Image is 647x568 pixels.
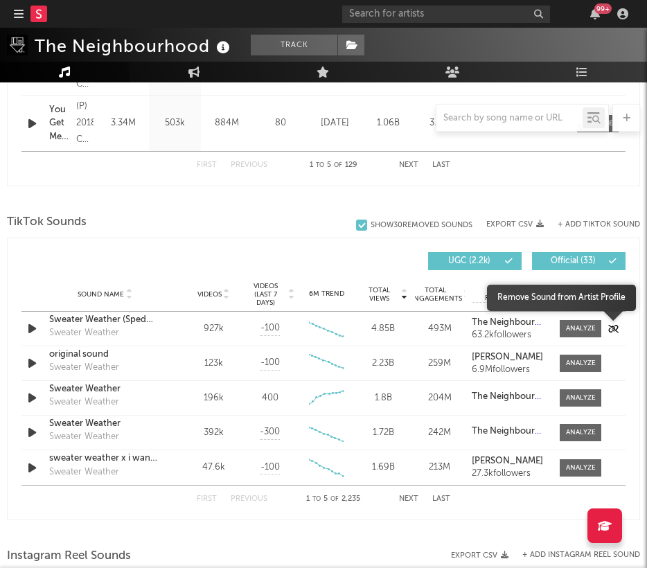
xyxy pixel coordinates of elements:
[358,286,400,303] span: Total Views
[188,426,238,440] div: 392k
[188,322,238,336] div: 927k
[49,430,119,444] div: Sweater Weather
[437,257,501,265] span: UGC ( 2.2k )
[76,98,94,148] div: (P) 2018 Columbia Records, a Division of Sony Music Entertainment
[330,496,339,502] span: of
[371,221,472,230] div: Show 30 Removed Sounds
[415,461,465,474] div: 213M
[49,326,119,340] div: Sweater Weather
[260,425,280,439] span: -300
[231,495,267,503] button: Previous
[532,252,626,270] button: Official(33)
[197,290,222,299] span: Videos
[472,318,546,328] a: The Neighbourhood
[49,465,119,479] div: Sweater Weather
[472,392,557,401] strong: The Neighbourhood
[7,214,87,231] span: TikTok Sounds
[231,161,267,169] button: Previous
[49,313,161,327] a: Sweater Weather (Sped Up)
[472,318,557,327] strong: The Neighbourhood
[472,392,546,402] a: The Neighbourhood
[49,452,161,465] a: sweater weather x i wanna be your girlfriend
[472,330,546,340] div: 63.2k followers
[302,289,352,299] div: 6M Trend
[541,257,605,265] span: Official ( 33 )
[260,321,280,335] span: -100
[35,35,233,57] div: The Neighbourhood
[260,356,280,370] span: -100
[399,495,418,503] button: Next
[342,6,550,23] input: Search for artists
[472,456,546,466] a: [PERSON_NAME]
[432,495,450,503] button: Last
[312,496,321,502] span: to
[262,391,278,405] div: 400
[590,8,600,19] button: 99+
[472,285,538,303] span: Author / Followers
[78,290,124,299] span: Sound Name
[472,456,543,465] strong: [PERSON_NAME]
[409,286,462,303] span: Total Engagements
[197,161,217,169] button: First
[436,113,583,124] input: Search by song name or URL
[415,322,465,336] div: 493M
[188,357,238,371] div: 123k
[544,221,640,229] button: + Add TikTok Sound
[415,357,465,371] div: 259M
[558,221,640,229] button: + Add TikTok Sound
[472,469,546,479] div: 27.3k followers
[472,365,546,375] div: 6.9M followers
[415,391,465,405] div: 204M
[334,162,342,168] span: of
[49,103,69,144] a: You Get Me So High
[260,461,280,474] span: -100
[197,495,217,503] button: First
[251,35,337,55] button: Track
[358,357,408,371] div: 2.23B
[486,220,544,229] button: Export CSV
[472,427,546,436] a: The Neighbourhood
[245,282,287,307] span: Videos (last 7 days)
[49,361,119,375] div: Sweater Weather
[508,551,640,559] div: + Add Instagram Reel Sound
[188,461,238,474] div: 47.6k
[49,348,161,362] a: original sound
[295,491,371,508] div: 1 5 2,235
[472,353,543,362] strong: [PERSON_NAME]
[358,322,408,336] div: 4.85B
[295,157,371,174] div: 1 5 129
[522,551,640,559] button: + Add Instagram Reel Sound
[594,3,612,14] div: 99 +
[316,162,324,168] span: to
[472,427,557,436] strong: The Neighbourhood
[428,252,522,270] button: UGC(2.2k)
[472,353,546,362] a: [PERSON_NAME]
[358,391,408,405] div: 1.8B
[49,382,161,396] a: Sweater Weather
[415,426,465,440] div: 242M
[49,396,119,409] div: Sweater Weather
[7,548,131,565] span: Instagram Reel Sounds
[358,426,408,440] div: 1.72B
[432,161,450,169] button: Last
[451,551,508,560] button: Export CSV
[188,391,238,405] div: 196k
[358,461,408,474] div: 1.69B
[399,161,418,169] button: Next
[49,417,161,431] a: Sweater Weather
